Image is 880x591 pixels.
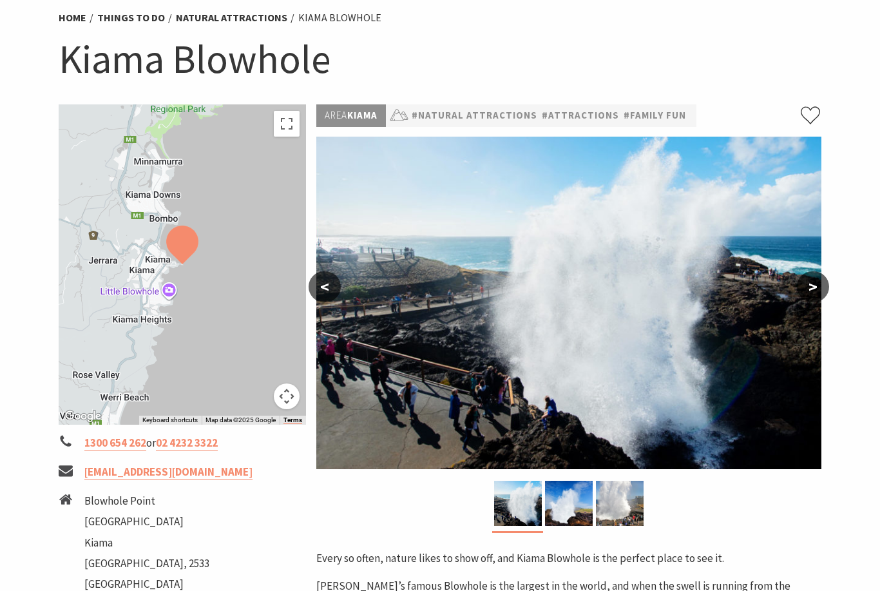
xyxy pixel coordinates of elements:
[59,435,306,452] li: or
[97,12,165,25] a: Things To Do
[84,493,209,510] li: Blowhole Point
[797,272,829,303] button: >
[62,409,104,425] a: Click to see this area on Google Maps
[142,416,198,425] button: Keyboard shortcuts
[298,10,381,27] li: Kiama Blowhole
[274,111,300,137] button: Toggle fullscreen view
[283,417,302,425] a: Terms (opens in new tab)
[624,108,686,124] a: #Family Fun
[59,12,86,25] a: Home
[84,556,209,573] li: [GEOGRAPHIC_DATA], 2533
[274,384,300,410] button: Map camera controls
[206,417,276,424] span: Map data ©2025 Google
[62,409,104,425] img: Google
[316,550,821,568] p: Every so often, nature likes to show off, and Kiama Blowhole is the perfect place to see it.
[156,436,218,451] a: 02 4232 3322
[84,436,146,451] a: 1300 654 262
[542,108,619,124] a: #Attractions
[59,34,821,86] h1: Kiama Blowhole
[309,272,341,303] button: <
[494,481,542,527] img: Close up of the Kiama Blowhole
[596,481,644,527] img: Kiama Blowhole
[316,105,386,128] p: Kiama
[84,535,209,552] li: Kiama
[316,137,821,470] img: Close up of the Kiama Blowhole
[176,12,287,25] a: Natural Attractions
[84,514,209,531] li: [GEOGRAPHIC_DATA]
[412,108,537,124] a: #Natural Attractions
[84,465,253,480] a: [EMAIL_ADDRESS][DOMAIN_NAME]
[545,481,593,527] img: Kiama Blowhole
[325,110,347,122] span: Area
